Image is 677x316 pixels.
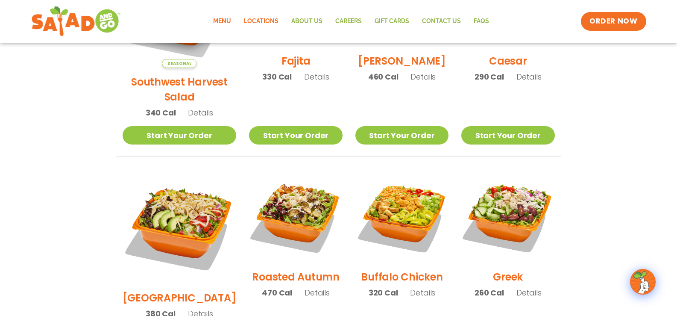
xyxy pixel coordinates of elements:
span: 460 Cal [368,71,399,83]
span: 260 Cal [475,287,504,298]
a: Menu [207,12,237,31]
span: 330 Cal [262,71,292,83]
img: wpChatIcon [631,270,655,294]
span: Details [410,71,436,82]
h2: [PERSON_NAME] [358,53,446,68]
span: Details [304,71,329,82]
img: Product photo for Greek Salad [461,170,554,263]
span: 320 Cal [369,287,398,298]
span: Details [516,287,542,298]
h2: Southwest Harvest Salad [123,74,237,104]
span: Details [516,71,542,82]
img: Product photo for BBQ Ranch Salad [123,170,237,284]
a: ORDER NOW [581,12,646,31]
span: 290 Cal [475,71,504,83]
img: Product photo for Buffalo Chicken Salad [355,170,448,263]
a: Start Your Order [123,126,237,145]
a: Careers [329,12,368,31]
a: About Us [285,12,329,31]
a: Contact Us [416,12,467,31]
h2: Fajita [281,53,311,68]
span: Details [305,287,330,298]
span: Seasonal [162,59,196,68]
span: Details [410,287,435,298]
img: new-SAG-logo-768×292 [31,4,121,38]
a: Locations [237,12,285,31]
a: Start Your Order [461,126,554,145]
span: ORDER NOW [589,16,637,27]
a: FAQs [467,12,495,31]
h2: Greek [493,269,523,284]
h2: Roasted Autumn [252,269,340,284]
a: Start Your Order [355,126,448,145]
span: 470 Cal [262,287,292,298]
span: 340 Cal [146,107,176,118]
a: Start Your Order [249,126,342,145]
a: GIFT CARDS [368,12,416,31]
h2: Buffalo Chicken [361,269,443,284]
nav: Menu [207,12,495,31]
h2: [GEOGRAPHIC_DATA] [123,290,237,305]
img: Product photo for Roasted Autumn Salad [249,170,342,263]
span: Details [188,107,213,118]
h2: Caesar [489,53,527,68]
